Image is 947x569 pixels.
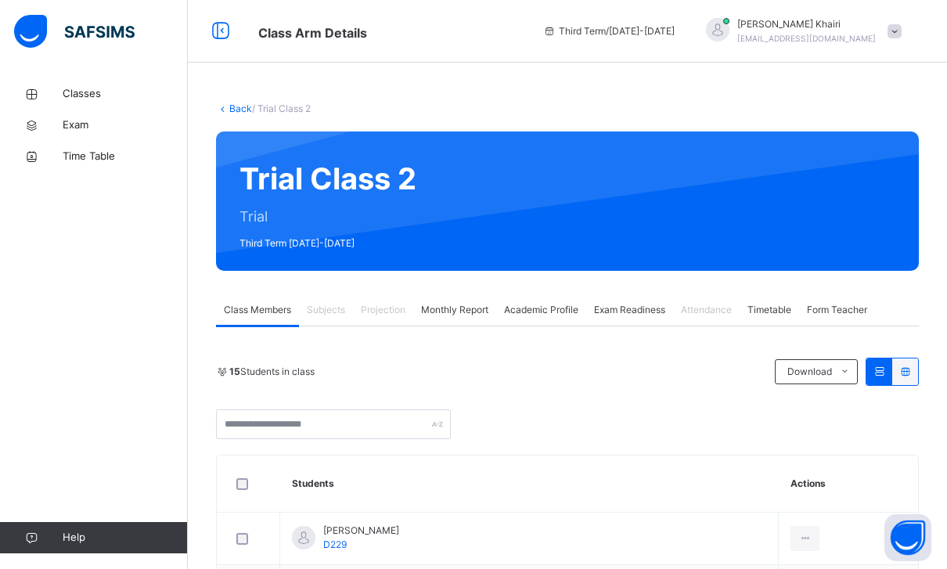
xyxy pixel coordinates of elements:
span: session/term information [543,24,675,38]
span: / Trial Class 2 [252,103,311,114]
span: Monthly Report [421,303,488,317]
span: Help [63,530,187,546]
span: Timetable [747,303,791,317]
span: Download [787,365,832,379]
span: D229 [323,538,347,550]
span: Attendance [681,303,732,317]
div: Hafiz YusufKhairi [690,17,909,45]
span: Students in class [229,365,315,379]
span: Classes [63,86,188,102]
b: 15 [229,366,240,377]
span: Projection [361,303,405,317]
span: Form Teacher [807,303,867,317]
th: Students [280,456,779,513]
button: Open asap [884,514,931,561]
th: Actions [779,456,918,513]
span: [EMAIL_ADDRESS][DOMAIN_NAME] [737,34,876,43]
span: Third Term [DATE]-[DATE] [239,236,416,250]
span: Academic Profile [504,303,578,317]
span: Time Table [63,149,188,164]
span: [PERSON_NAME] Khairi [737,17,876,31]
span: Exam [63,117,188,133]
span: Subjects [307,303,345,317]
span: [PERSON_NAME] [323,524,399,538]
span: Exam Readiness [594,303,665,317]
a: Back [229,103,252,114]
span: Class Members [224,303,291,317]
img: safsims [14,15,135,48]
span: Class Arm Details [258,25,367,41]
